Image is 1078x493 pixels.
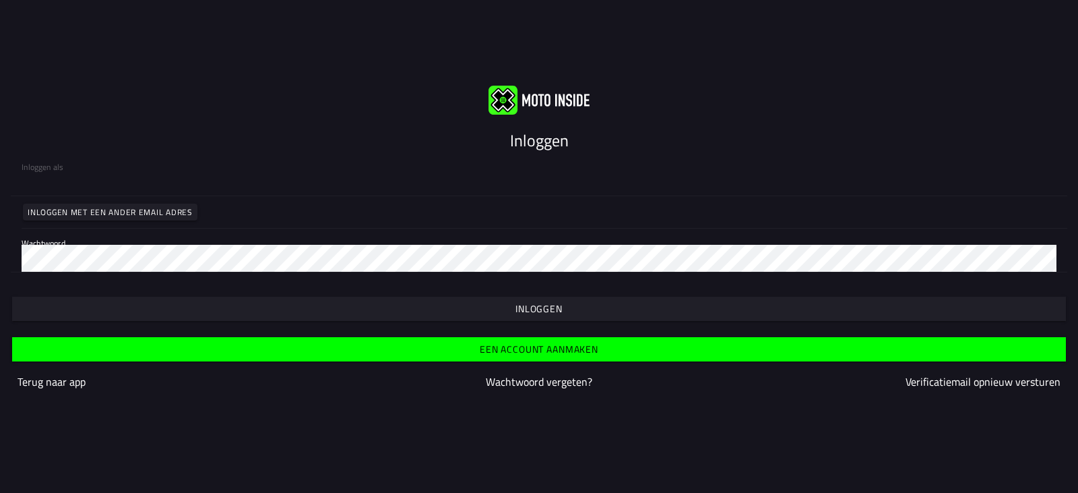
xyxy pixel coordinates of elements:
a: Terug naar app [18,374,86,390]
ion-text: Inloggen [515,304,563,314]
a: Verificatiemail opnieuw versturen [906,374,1060,390]
a: Wachtwoord vergeten? [486,374,592,390]
ion-button: Inloggen met een ander email adres [23,204,197,221]
ion-button: Een account aanmaken [12,337,1066,361]
ion-text: Inloggen [510,128,569,152]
